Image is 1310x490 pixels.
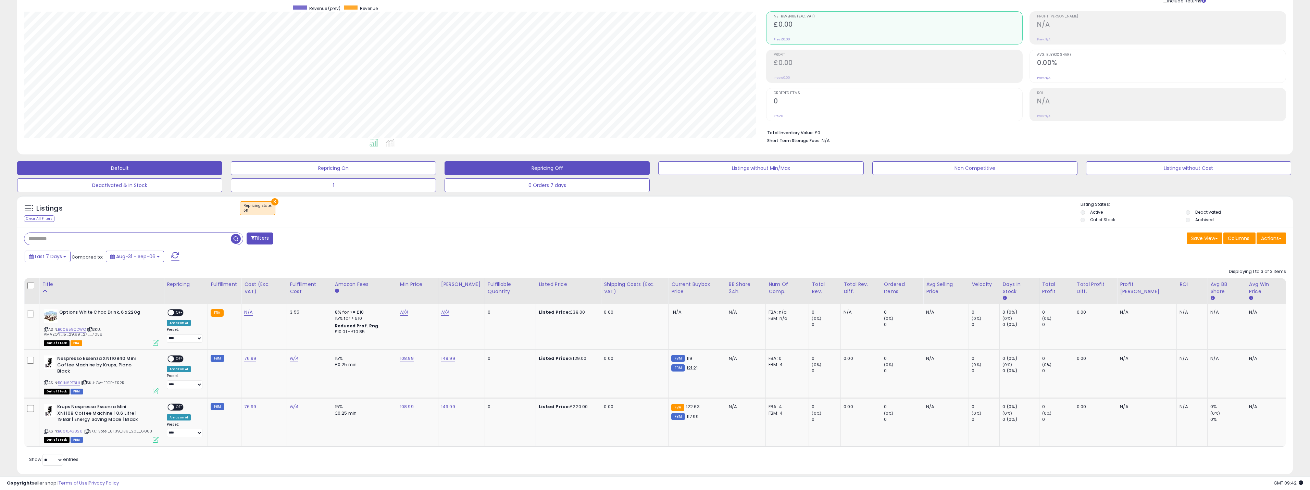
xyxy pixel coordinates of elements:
div: N/A [1180,404,1202,410]
small: Avg Win Price. [1249,295,1253,301]
button: Listings without Min/Max [658,161,863,175]
h5: Listings [36,204,63,213]
small: (0%) [884,316,894,321]
small: (0%) [884,362,894,367]
div: Profit [PERSON_NAME] [1120,281,1174,295]
div: £10.01 - £10.85 [335,329,392,335]
div: N/A [1180,309,1202,315]
button: × [271,198,278,205]
div: 0 [812,355,840,362]
label: Out of Stock [1090,217,1115,223]
small: (0%) [1002,362,1012,367]
small: Prev: £0.00 [774,76,790,80]
small: (0%) [972,411,981,416]
div: N/A [1249,355,1281,362]
div: 0 [884,322,923,328]
button: Default [17,161,222,175]
div: N/A [729,309,760,315]
span: ROI [1037,91,1286,95]
button: 1 [231,178,436,192]
b: Krups Nespresso Essenza Mini XN1108 Coffee Machine | 0.6 Litre | 19 Bar | Energy Saving Mode | Black [57,404,140,425]
a: 108.99 [400,403,414,410]
strong: Copyright [7,480,32,486]
h2: N/A [1037,21,1286,30]
a: 108.99 [400,355,414,362]
div: 0.00 [604,355,663,362]
span: 121.21 [687,365,698,371]
span: All listings that are currently out of stock and unavailable for purchase on Amazon [44,340,70,346]
div: 0 [972,322,999,328]
div: ASIN: [44,404,159,442]
div: 0% [1210,404,1246,410]
a: Privacy Policy [89,480,119,486]
div: 0 [812,322,840,328]
span: FBA [71,340,82,346]
div: Title [42,281,161,288]
div: Preset: [167,327,202,343]
div: 0 [972,355,999,362]
img: 51myGRMAFUL._SL40_.jpg [44,309,58,323]
div: N/A [926,355,963,362]
span: Ordered Items [774,91,1022,95]
label: Archived [1195,217,1214,223]
small: Prev: N/A [1037,114,1050,118]
small: (0%) [1210,411,1220,416]
a: N/A [400,309,408,316]
div: Num of Comp. [769,281,806,295]
div: Amazon AI [167,414,191,420]
div: Fulfillable Quantity [488,281,533,295]
small: FBA [671,404,684,411]
div: 0 (0%) [1002,368,1039,374]
button: Save View [1187,233,1222,244]
div: ASIN: [44,355,159,393]
span: 117.99 [687,413,699,420]
div: £129.00 [539,355,596,362]
small: FBM [671,355,685,362]
div: Avg BB Share [1210,281,1243,295]
b: Short Term Storage Fees: [767,138,821,143]
div: Amazon AI [167,320,191,326]
h2: N/A [1037,97,1286,106]
div: 0 (0%) [1002,322,1039,328]
div: N/A [729,404,760,410]
div: FBA: n/a [769,309,803,315]
h2: £0.00 [774,21,1022,30]
button: Filters [247,233,273,244]
a: B01N6RT3HI [58,380,80,386]
b: Listed Price: [539,355,570,362]
div: seller snap | | [7,480,119,487]
div: 0 [1042,309,1074,315]
span: FBM [71,437,83,443]
small: (0%) [1002,411,1012,416]
div: 0 [1042,355,1074,362]
span: Revenue [360,5,378,11]
small: FBM [211,403,224,410]
div: 0 [1042,368,1074,374]
span: | SKU: GV-FEGE-ZR2R [81,380,124,386]
small: Days In Stock. [1002,295,1007,301]
span: 2025-09-14 09:42 GMT [1274,480,1303,486]
span: Compared to: [72,254,103,260]
span: All listings that are currently out of stock and unavailable for purchase on Amazon [44,389,70,394]
a: N/A [290,355,298,362]
h2: 0.00% [1037,59,1286,68]
div: Ordered Items [884,281,920,295]
img: 31+fhLEXWUL._SL40_.jpg [44,355,55,369]
div: N/A [1210,309,1240,315]
div: Current Buybox Price [671,281,723,295]
small: (0%) [1002,316,1012,321]
small: FBA [211,309,223,317]
div: BB Share 24h. [729,281,763,295]
div: £39.00 [539,309,596,315]
div: 0 [884,355,923,362]
div: Fulfillment [211,281,238,288]
div: Clear All Filters [24,215,54,222]
div: Preset: [167,422,202,438]
div: 0 [884,416,923,423]
button: Columns [1223,233,1256,244]
label: Active [1090,209,1103,215]
small: (0%) [972,362,981,367]
small: (0%) [812,362,821,367]
div: 0.00 [1077,309,1112,315]
div: 0 [812,309,840,315]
